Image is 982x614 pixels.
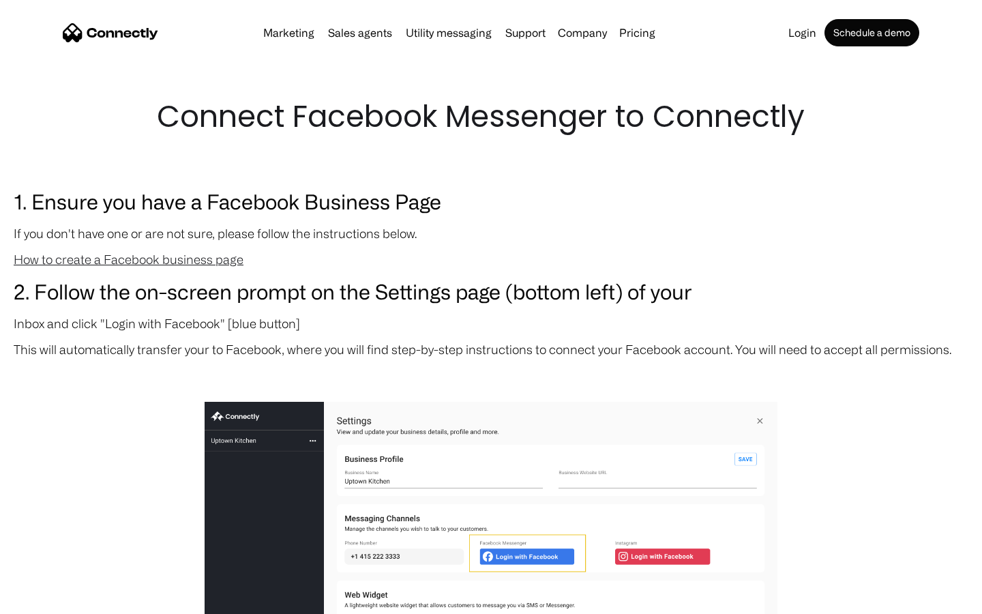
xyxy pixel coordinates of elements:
p: If you don't have one or are not sure, please follow the instructions below. [14,224,968,243]
p: This will automatically transfer your to Facebook, where you will find step-by-step instructions ... [14,340,968,359]
a: Support [500,27,551,38]
a: Pricing [614,27,661,38]
h3: 1. Ensure you have a Facebook Business Page [14,186,968,217]
a: How to create a Facebook business page [14,252,243,266]
a: Sales agents [323,27,398,38]
a: Login [783,27,822,38]
a: Utility messaging [400,27,497,38]
a: Schedule a demo [824,19,919,46]
p: ‍ [14,366,968,385]
ul: Language list [27,590,82,609]
p: Inbox and click "Login with Facebook" [blue button] [14,314,968,333]
h1: Connect Facebook Messenger to Connectly [157,96,825,138]
h3: 2. Follow the on-screen prompt on the Settings page (bottom left) of your [14,276,968,307]
div: Company [558,23,607,42]
a: Marketing [258,27,320,38]
aside: Language selected: English [14,590,82,609]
